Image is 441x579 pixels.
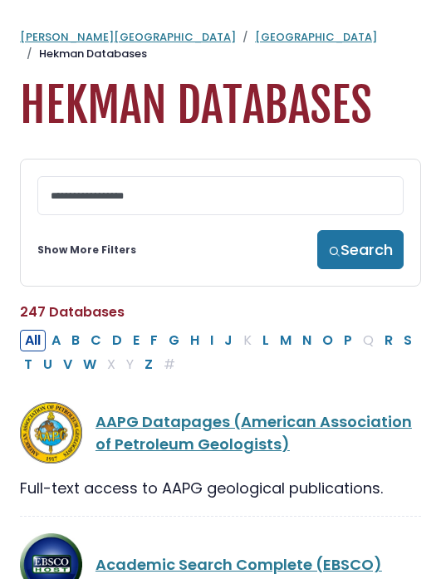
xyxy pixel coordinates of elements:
[38,354,57,375] button: Filter Results U
[20,330,46,351] button: All
[128,330,145,351] button: Filter Results E
[255,29,377,45] a: [GEOGRAPHIC_DATA]
[37,176,404,215] input: Search database by title or keyword
[164,330,184,351] button: Filter Results G
[19,354,37,375] button: Filter Results T
[58,354,77,375] button: Filter Results V
[20,46,147,62] li: Hekman Databases
[275,330,296,351] button: Filter Results M
[20,477,421,499] div: Full-text access to AAPG geological publications.
[107,330,127,351] button: Filter Results D
[20,29,236,45] a: [PERSON_NAME][GEOGRAPHIC_DATA]
[219,330,238,351] button: Filter Results J
[78,354,101,375] button: Filter Results W
[145,330,163,351] button: Filter Results F
[20,302,125,321] span: 247 Databases
[96,554,382,575] a: Academic Search Complete (EBSCO)
[297,330,316,351] button: Filter Results N
[66,330,85,351] button: Filter Results B
[96,411,412,454] a: AAPG Datapages (American Association of Petroleum Geologists)
[185,330,204,351] button: Filter Results H
[317,330,338,351] button: Filter Results O
[20,78,421,134] h1: Hekman Databases
[20,29,421,61] nav: breadcrumb
[205,330,218,351] button: Filter Results I
[86,330,106,351] button: Filter Results C
[380,330,398,351] button: Filter Results R
[37,243,136,258] a: Show More Filters
[339,330,357,351] button: Filter Results P
[317,230,404,269] button: Search
[140,354,158,375] button: Filter Results Z
[399,330,417,351] button: Filter Results S
[20,328,419,373] div: Alpha-list to filter by first letter of database name
[257,330,274,351] button: Filter Results L
[47,330,66,351] button: Filter Results A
